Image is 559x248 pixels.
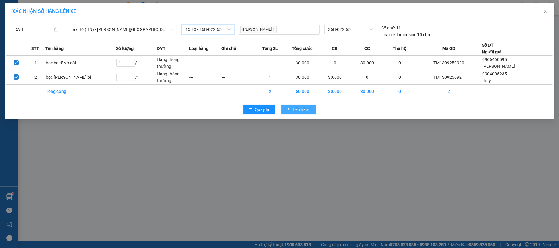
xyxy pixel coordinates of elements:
[45,45,64,52] span: Tên hàng
[157,45,165,52] span: ĐVT
[286,70,319,85] td: 30.000
[189,45,208,52] span: Loại hàng
[482,57,507,62] span: 0966460595
[248,107,253,112] span: rollback
[45,85,116,98] td: Tổng cộng
[254,56,286,70] td: 1
[381,25,395,31] span: Số ghế:
[482,71,507,76] span: 0904005235
[116,45,134,52] span: Số lượng
[393,45,406,52] span: Thu hộ
[383,56,416,70] td: 0
[189,56,222,70] td: ---
[222,56,254,70] td: ---
[273,28,276,31] span: close
[319,85,351,98] td: 30.000
[381,31,430,38] div: Limousine 10 chỗ
[351,85,384,98] td: 30.000
[328,25,373,34] span: 36B-022.65
[383,70,416,85] td: 0
[381,31,396,38] span: Loại xe:
[185,25,231,34] span: 15:30 - 36B-022.65
[243,105,275,114] button: rollbackQuay lại
[332,45,337,52] span: CR
[482,78,491,83] span: thuỷ
[26,70,45,85] td: 2
[537,3,554,20] button: Close
[383,85,416,98] td: 0
[319,70,351,85] td: 30.000
[286,56,319,70] td: 30.000
[13,26,53,33] input: 13/09/2025
[292,45,312,52] span: Tổng cước
[482,42,502,55] div: Số ĐT Người gửi
[31,45,39,52] span: STT
[254,70,286,85] td: 1
[240,26,277,33] span: [PERSON_NAME]
[416,70,482,85] td: TM1309250921
[482,64,515,69] span: [PERSON_NAME]
[416,85,482,98] td: 2
[157,56,189,70] td: Hàng thông thường
[222,45,236,52] span: Ghi chú
[286,107,291,112] span: upload
[189,70,222,85] td: ---
[286,85,319,98] td: 60.000
[364,45,370,52] span: CC
[442,45,455,52] span: Mã GD
[26,56,45,70] td: 1
[416,56,482,70] td: TM1309250920
[170,28,173,31] span: down
[45,70,116,85] td: bọc [PERSON_NAME] bì
[262,45,278,52] span: Tổng SL
[281,105,316,114] button: uploadLên hàng
[254,85,286,98] td: 2
[351,56,384,70] td: 30.000
[293,106,311,113] span: Lên hàng
[381,25,401,31] div: 11
[222,70,254,85] td: ---
[351,70,384,85] td: 0
[255,106,270,113] span: Quay lại
[157,70,189,85] td: Hàng thông thường
[12,8,76,14] span: XÁC NHẬN SỐ HÀNG LÊN XE
[116,56,157,70] td: / 1
[116,70,157,85] td: / 1
[319,56,351,70] td: 0
[45,56,116,70] td: bọc bd rễ vỡ dài
[71,25,173,34] span: Tây Hồ (HN) - Thanh Hóa
[543,9,548,14] span: close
